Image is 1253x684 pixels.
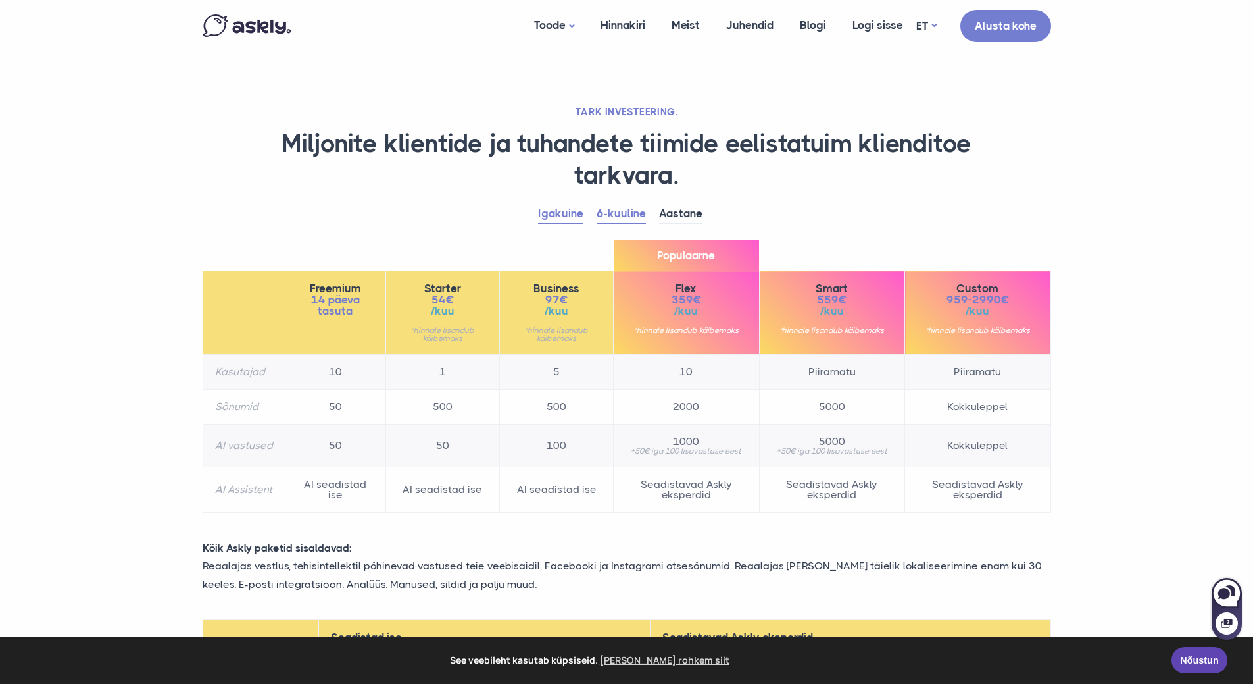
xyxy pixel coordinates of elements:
td: 50 [285,425,385,467]
td: 5000 [759,390,904,425]
a: 6-kuuline [597,204,646,224]
h2: TARK INVESTEERING. [203,105,1051,118]
span: /kuu [512,305,601,317]
strong: Kõik Askly paketid sisaldavad: [203,542,352,554]
a: Alusta kohe [960,10,1051,42]
span: /kuu [772,305,893,317]
span: Populaarne [614,240,758,271]
th: Sõnumid [203,390,285,425]
span: 1000 [626,436,747,447]
span: Starter [398,283,487,294]
td: Seadistavad Askly eksperdid [614,467,759,513]
small: +50€ iga 100 lisavastuse eest [626,447,747,455]
td: Seadistavad Askly eksperdid [905,467,1050,513]
span: Smart [772,283,893,294]
span: Freemium [297,283,374,294]
span: Kokkuleppel [917,440,1038,451]
span: Flex [626,283,747,294]
h1: Miljonite klientide ja tuhandete tiimide eelistatuim klienditoe tarkvara. [203,128,1051,191]
small: *hinnale lisandub käibemaks [917,327,1038,334]
td: Piiramatu [759,355,904,390]
td: 5 [500,355,614,390]
span: 559€ [772,294,893,305]
span: /kuu [917,305,1038,317]
img: Askly [203,14,291,37]
td: 50 [285,390,385,425]
span: 97€ [512,294,601,305]
td: Kokkuleppel [905,390,1050,425]
span: 14 päeva tasuta [297,294,374,317]
td: 2000 [614,390,759,425]
td: 500 [385,390,499,425]
p: Reaalajas vestlus, tehisintellektil põhinevad vastused teie veebisaidil, Facebooki ja Instagrami ... [193,557,1061,592]
small: +50€ iga 100 lisavastuse eest [772,447,893,455]
span: See veebileht kasutab küpsiseid. [19,650,1162,670]
th: Kasutajad [203,355,285,390]
span: Custom [917,283,1038,294]
td: 1 [385,355,499,390]
small: *hinnale lisandub käibemaks [626,327,747,334]
th: Seadistad ise [318,619,651,655]
td: 50 [385,425,499,467]
th: Seadistavad Askly eksperdid [651,619,1050,655]
a: Aastane [659,204,702,224]
td: AI seadistad ise [500,467,614,513]
small: *hinnale lisandub käibemaks [772,327,893,334]
th: AI vastused [203,425,285,467]
td: 500 [500,390,614,425]
span: /kuu [398,305,487,317]
span: 959-2990€ [917,294,1038,305]
a: Igakuine [538,204,583,224]
a: Nõustun [1171,647,1227,673]
a: learn more about cookies [598,650,731,670]
span: 54€ [398,294,487,305]
span: 359€ [626,294,747,305]
td: AI seadistad ise [285,467,385,513]
a: ET [916,16,937,36]
th: AI Assistent [203,467,285,513]
td: Seadistavad Askly eksperdid [759,467,904,513]
td: 100 [500,425,614,467]
small: *hinnale lisandub käibemaks [398,327,487,342]
span: 5000 [772,436,893,447]
td: 10 [285,355,385,390]
iframe: Askly chat [1210,575,1243,641]
td: AI seadistad ise [385,467,499,513]
small: *hinnale lisandub käibemaks [512,327,601,342]
td: 10 [614,355,759,390]
span: Business [512,283,601,294]
td: Piiramatu [905,355,1050,390]
span: /kuu [626,305,747,317]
